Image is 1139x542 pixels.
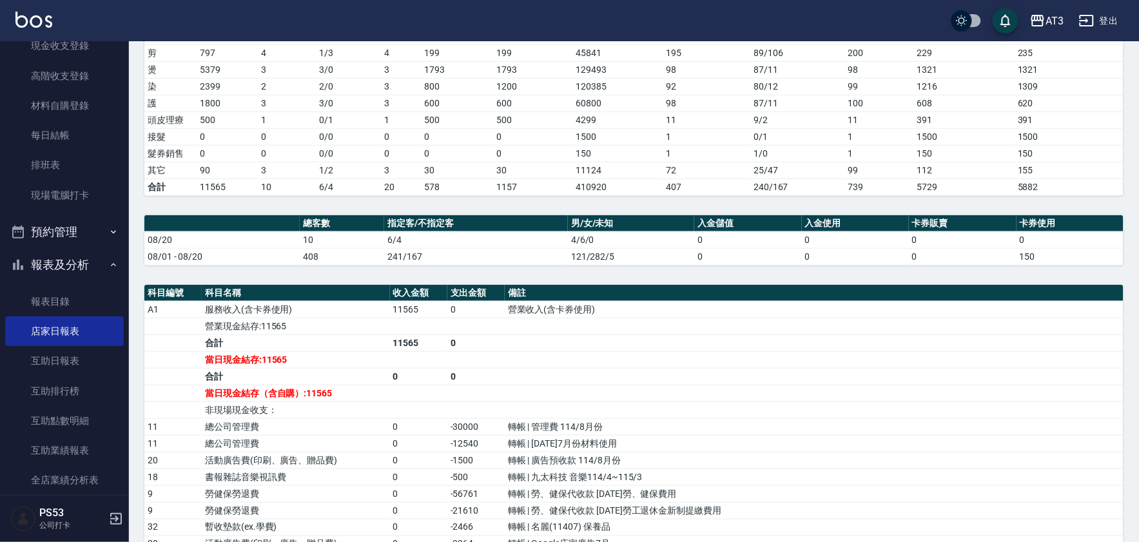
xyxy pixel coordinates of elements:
a: 店家日報表 [5,316,124,346]
th: 男/女/未知 [568,215,694,232]
td: 當日現金結存（含自購）:11565 [202,385,390,402]
th: 入金儲值 [694,215,801,232]
td: 1157 [493,179,573,195]
th: 卡券販賣 [909,215,1016,232]
td: 11565 [197,179,258,195]
table: a dense table [144,215,1124,266]
td: 18 [144,469,202,485]
td: 0 [390,502,447,519]
button: save [993,8,1018,34]
td: 99 [844,78,913,95]
td: 200 [844,44,913,61]
div: AT3 [1046,13,1064,29]
td: 391 [1015,111,1124,128]
td: 410920 [573,179,663,195]
td: 199 [421,44,493,61]
a: 互助業績報表 [5,436,124,465]
td: 0 [390,469,447,485]
td: 0 [447,301,505,318]
td: 90 [197,162,258,179]
td: 轉帳 | 管理費 114/8月份 [505,418,1124,435]
td: 1500 [1015,128,1124,145]
a: 全店業績分析表 [5,465,124,495]
td: 書報雜誌音樂視訊費 [202,469,390,485]
td: 391 [913,111,1015,128]
td: 25 / 47 [750,162,844,179]
td: 0 [447,334,505,351]
td: 接髮 [144,128,197,145]
td: 0 [909,231,1016,248]
td: 578 [421,179,493,195]
td: 1200 [493,78,573,95]
td: 1 [663,128,750,145]
img: Person [10,506,36,532]
button: 報表及分析 [5,248,124,282]
td: 3 [258,95,316,111]
td: 150 [1017,248,1124,265]
td: 0 [802,231,909,248]
td: 229 [913,44,1015,61]
td: 500 [197,111,258,128]
td: 0 [390,435,447,452]
td: 4 [258,44,316,61]
a: 每日結帳 [5,121,124,150]
td: 08/20 [144,231,300,248]
td: 1321 [1015,61,1124,78]
td: 2399 [197,78,258,95]
td: 11 [144,435,202,452]
th: 備註 [505,285,1124,302]
td: 1216 [913,78,1015,95]
td: 剪 [144,44,197,61]
td: 營業收入(含卡券使用) [505,301,1124,318]
td: 1500 [913,128,1015,145]
td: 32 [144,519,202,536]
table: a dense table [144,12,1124,196]
a: 互助日報表 [5,346,124,376]
td: 9 [144,485,202,502]
td: 98 [663,61,750,78]
td: 10 [300,231,384,248]
td: 800 [421,78,493,95]
td: 勞健保勞退費 [202,502,390,519]
td: 72 [663,162,750,179]
td: 0 [493,145,573,162]
td: -1500 [447,452,505,469]
td: 1 / 3 [316,44,382,61]
td: 6/4 [384,231,568,248]
td: 155 [1015,162,1124,179]
td: 勞健保勞退費 [202,485,390,502]
td: 60800 [573,95,663,111]
th: 指定客/不指定客 [384,215,568,232]
td: 0 [258,145,316,162]
td: 797 [197,44,258,61]
td: 2 / 0 [316,78,382,95]
td: -2466 [447,519,505,536]
td: 6/4 [316,179,382,195]
td: -56761 [447,485,505,502]
a: 報表目錄 [5,287,124,316]
td: 150 [913,145,1015,162]
td: 合計 [202,368,390,385]
th: 科目編號 [144,285,202,302]
a: 現場電腦打卡 [5,180,124,210]
td: 129493 [573,61,663,78]
td: 600 [493,95,573,111]
td: 4299 [573,111,663,128]
td: 護 [144,95,197,111]
td: 0 [390,368,447,385]
img: Logo [15,12,52,28]
td: 0 [382,145,422,162]
a: 排班表 [5,150,124,180]
td: 100 [844,95,913,111]
td: 其它 [144,162,197,179]
td: 80 / 12 [750,78,844,95]
td: 92 [663,78,750,95]
td: 121/282/5 [568,248,694,265]
td: 0 [421,145,493,162]
td: 活動廣告費(印刷、廣告、贈品費) [202,452,390,469]
td: 總公司管理費 [202,435,390,452]
td: 3 / 0 [316,95,382,111]
td: 11 [144,418,202,435]
td: 112 [913,162,1015,179]
td: 轉帳 | 名麗(11407) 保養品 [505,519,1124,536]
